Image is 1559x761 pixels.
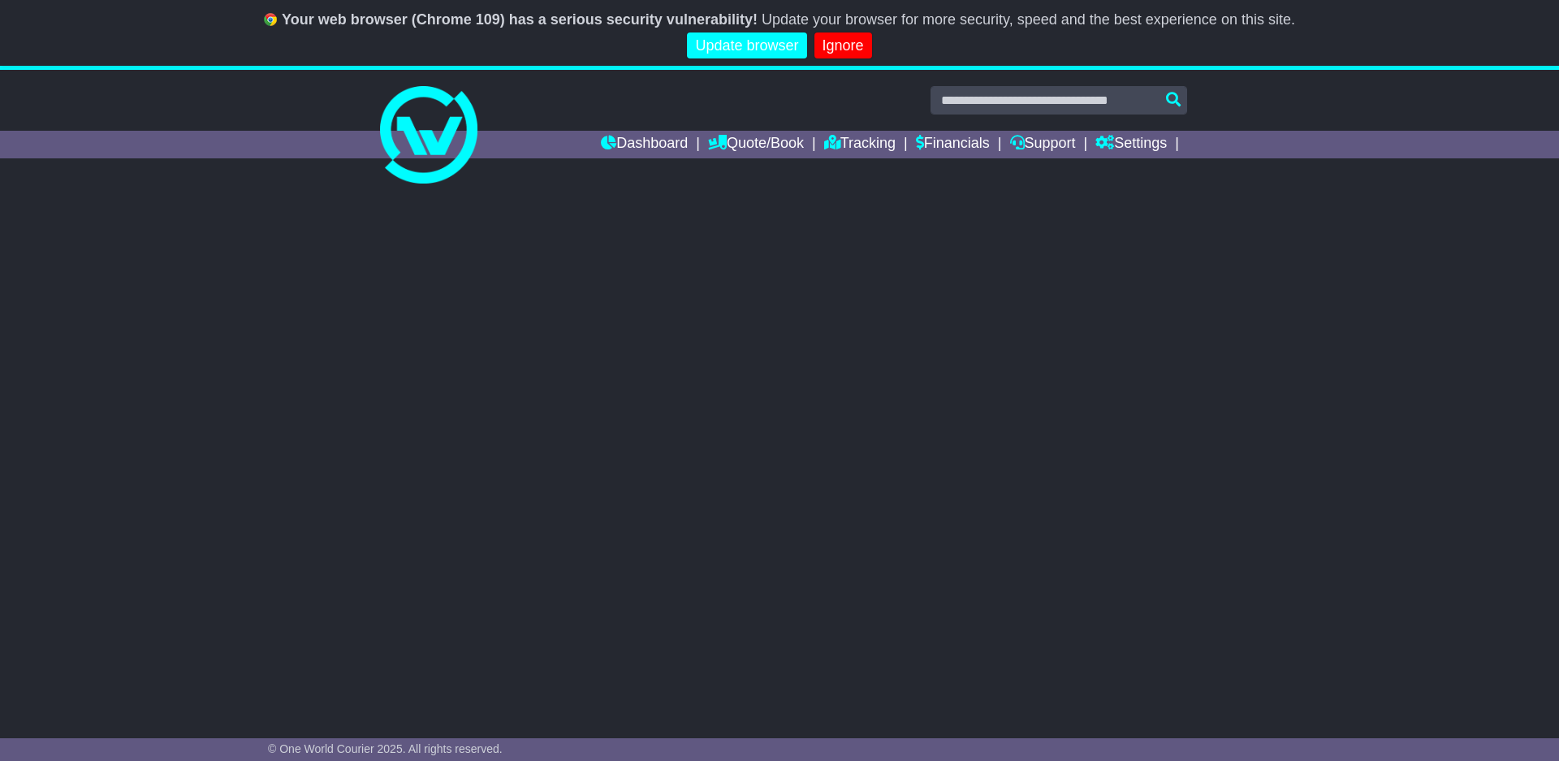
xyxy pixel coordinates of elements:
[1095,131,1167,158] a: Settings
[601,131,688,158] a: Dashboard
[1010,131,1076,158] a: Support
[708,131,804,158] a: Quote/Book
[762,11,1295,28] span: Update your browser for more security, speed and the best experience on this site.
[268,742,503,755] span: © One World Courier 2025. All rights reserved.
[687,32,806,59] a: Update browser
[916,131,990,158] a: Financials
[824,131,896,158] a: Tracking
[282,11,758,28] b: Your web browser (Chrome 109) has a serious security vulnerability!
[814,32,872,59] a: Ignore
